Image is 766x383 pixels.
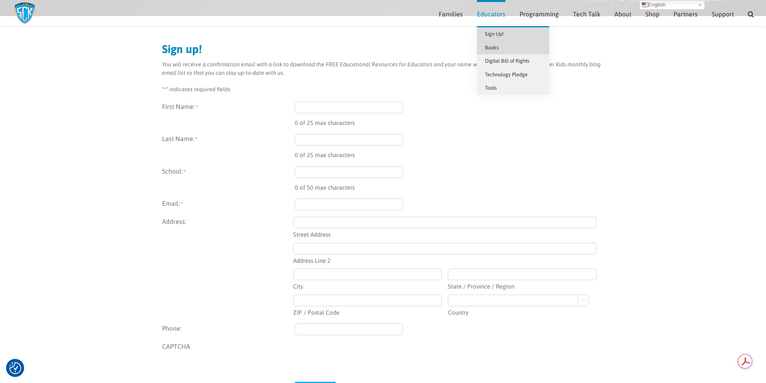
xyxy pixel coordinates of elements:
span: Sign Up! [485,31,504,37]
label: Address Line 2 [293,254,597,266]
a: Digital Bill of Rights [477,54,549,68]
label: Country [448,306,597,317]
label: CAPTCHA [162,342,295,373]
span: About [614,11,631,17]
label: School: [162,166,295,193]
em: You will receive a confirmation email with a link to download the FREE Educational Resources for ... [162,61,601,76]
button: Consent Preferences [9,362,21,374]
label: Email: [162,199,295,210]
a: Books [477,41,549,55]
img: Savvy Cyber Kids Logo [12,2,37,24]
label: ZIP / Postal Code [293,306,442,317]
span: Support [712,11,734,17]
span: Books [485,45,499,51]
span: Families [439,11,463,17]
span: Technology Pledge [485,72,528,78]
label: State / Province / Region [448,280,597,291]
h2: Sign up! [162,43,604,55]
label: First Name: [162,102,295,128]
span: Digital Bill of Rights [485,58,529,64]
label: Phone: [162,324,295,335]
span: Tech Talk [573,11,600,17]
div: 0 of 25 max characters [295,145,604,160]
span: Partners [674,11,698,17]
div: 0 of 25 max characters [295,113,604,128]
p: " " indicates required fields [162,85,604,94]
label: City [293,280,442,291]
img: en [642,2,648,8]
a: Technology Pledge [477,68,549,82]
span: Educators [477,11,505,17]
a: Sign Up! [477,27,549,41]
label: Last Name: [162,134,295,160]
label: Street Address [293,228,597,240]
a: Tools [477,81,549,95]
span: Programming [520,11,559,17]
span: Shop [645,11,659,17]
iframe: reCAPTCHA [295,342,417,373]
img: Revisit consent button [9,362,21,374]
span: Tools [485,85,497,91]
legend: Address: [162,217,295,226]
div: 0 of 50 max characters [295,178,604,193]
